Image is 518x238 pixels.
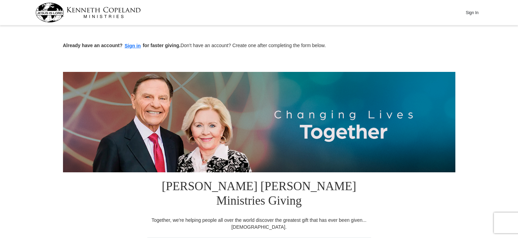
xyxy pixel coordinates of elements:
[63,42,455,50] p: Don't have an account? Create one after completing the form below.
[35,3,141,22] img: kcm-header-logo.svg
[123,42,143,50] button: Sign in
[462,7,483,18] button: Sign In
[63,43,181,48] strong: Already have an account? for faster giving.
[147,217,371,230] div: Together, we're helping people all over the world discover the greatest gift that has ever been g...
[147,172,371,217] h1: [PERSON_NAME] [PERSON_NAME] Ministries Giving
